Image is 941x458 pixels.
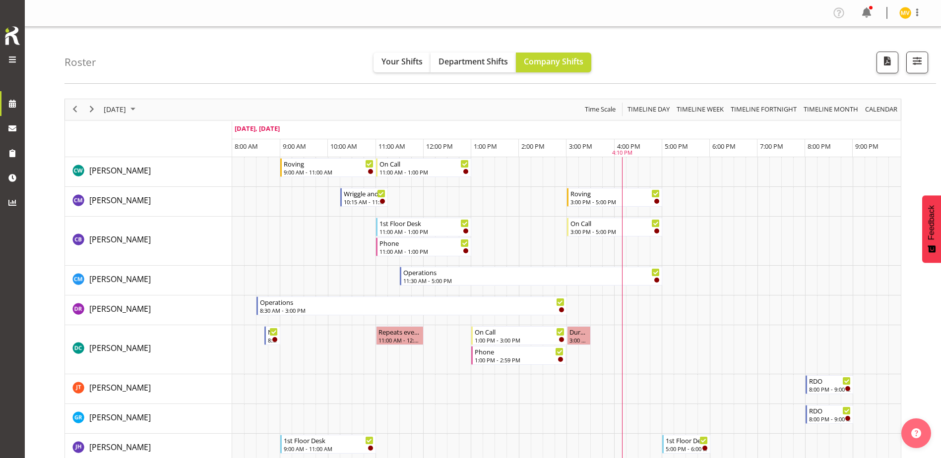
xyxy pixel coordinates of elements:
[83,99,100,120] div: next period
[344,198,385,206] div: 10:15 AM - 11:15 AM
[662,435,710,454] div: Jill Harpur"s event - 1st Floor Desk Begin From Monday, September 29, 2025 at 5:00:00 PM GMT+13:0...
[89,441,151,453] a: [PERSON_NAME]
[675,103,726,115] button: Timeline Week
[283,142,306,151] span: 9:00 AM
[567,218,663,236] div: Chris Broad"s event - On Call Begin From Monday, September 29, 2025 at 3:00:00 PM GMT+13:00 Ends ...
[809,376,851,386] div: RDO
[809,415,851,423] div: 8:00 PM - 9:00 PM
[260,306,565,314] div: 8:30 AM - 3:00 PM
[376,237,472,256] div: Chris Broad"s event - Phone Begin From Monday, September 29, 2025 at 11:00:00 AM GMT+13:00 Ends A...
[280,158,376,177] div: Catherine Wilson"s event - Roving Begin From Monday, September 29, 2025 at 9:00:00 AM GMT+13:00 E...
[864,103,898,115] span: calendar
[626,103,672,115] button: Timeline Day
[570,228,660,235] div: 3:00 PM - 5:00 PM
[235,124,280,133] span: [DATE], [DATE]
[89,233,151,245] a: [PERSON_NAME]
[612,149,632,157] div: 4:10 PM
[379,168,469,176] div: 11:00 AM - 1:00 PM
[855,142,878,151] span: 9:00 PM
[89,194,151,206] a: [PERSON_NAME]
[65,325,232,374] td: Donald Cunningham resource
[89,273,151,285] a: [PERSON_NAME]
[877,52,898,73] button: Download a PDF of the roster for the current day
[381,56,423,67] span: Your Shifts
[803,103,859,115] span: Timeline Month
[284,168,374,176] div: 9:00 AM - 11:00 AM
[567,188,663,207] div: Chamique Mamolo"s event - Roving Begin From Monday, September 29, 2025 at 3:00:00 PM GMT+13:00 En...
[89,343,151,353] span: [PERSON_NAME]
[284,445,374,453] div: 9:00 AM - 11:00 AM
[330,142,357,151] span: 10:00 AM
[89,411,151,423] a: [PERSON_NAME]
[521,142,545,151] span: 2:00 PM
[806,405,853,424] div: Grace Roscoe-Squires"s event - RDO Begin From Monday, September 29, 2025 at 8:00:00 PM GMT+13:00 ...
[378,142,405,151] span: 11:00 AM
[379,159,469,169] div: On Call
[569,336,588,344] div: 3:00 PM - 3:30 PM
[89,274,151,285] span: [PERSON_NAME]
[264,326,280,345] div: Donald Cunningham"s event - Newspapers Begin From Monday, September 29, 2025 at 8:40:00 AM GMT+13...
[922,195,941,263] button: Feedback - Show survey
[906,52,928,73] button: Filter Shifts
[569,142,592,151] span: 3:00 PM
[284,435,374,445] div: 1st Floor Desk
[584,103,617,115] span: Time Scale
[65,157,232,187] td: Catherine Wilson resource
[103,103,127,115] span: [DATE]
[89,303,151,314] span: [PERSON_NAME]
[376,218,472,236] div: Chris Broad"s event - 1st Floor Desk Begin From Monday, September 29, 2025 at 11:00:00 AM GMT+13:...
[570,198,660,206] div: 3:00 PM - 5:00 PM
[100,99,141,120] div: September 29, 2025
[911,428,921,438] img: help-xxl-2.png
[89,412,151,423] span: [PERSON_NAME]
[260,297,565,307] div: Operations
[376,326,424,345] div: Donald Cunningham"s event - Repeats every monday - Donald Cunningham Begin From Monday, September...
[665,142,688,151] span: 5:00 PM
[102,103,140,115] button: September 2025
[65,404,232,434] td: Grace Roscoe-Squires resource
[617,142,640,151] span: 4:00 PM
[570,188,660,198] div: Roving
[627,103,671,115] span: Timeline Day
[378,327,421,337] div: Repeats every [DATE] - [PERSON_NAME]
[475,327,565,337] div: On Call
[66,99,83,120] div: previous period
[65,187,232,217] td: Chamique Mamolo resource
[439,56,508,67] span: Department Shifts
[471,346,566,365] div: Donald Cunningham"s event - Phone Begin From Monday, September 29, 2025 at 1:00:00 PM GMT+13:00 E...
[712,142,736,151] span: 6:00 PM
[65,266,232,295] td: Cindy Mulrooney resource
[268,327,278,337] div: Newspapers
[65,217,232,266] td: Chris Broad resource
[403,277,660,285] div: 11:30 AM - 5:00 PM
[89,382,151,394] a: [PERSON_NAME]
[475,346,564,356] div: Phone
[471,326,567,345] div: Donald Cunningham"s event - On Call Begin From Monday, September 29, 2025 at 1:00:00 PM GMT+13:00...
[676,103,725,115] span: Timeline Week
[475,336,565,344] div: 1:00 PM - 3:00 PM
[431,53,516,72] button: Department Shifts
[374,53,431,72] button: Your Shifts
[666,445,707,453] div: 5:00 PM - 6:00 PM
[516,53,591,72] button: Company Shifts
[268,336,278,344] div: 8:40 AM - 9:00 AM
[570,218,660,228] div: On Call
[89,234,151,245] span: [PERSON_NAME]
[64,57,96,68] h4: Roster
[378,336,421,344] div: 11:00 AM - 12:00 PM
[65,374,232,404] td: Glen Tomlinson resource
[809,385,851,393] div: 8:00 PM - 9:00 PM
[864,103,899,115] button: Month
[666,435,707,445] div: 1st Floor Desk
[379,218,469,228] div: 1st Floor Desk
[730,103,798,115] span: Timeline Fortnight
[729,103,799,115] button: Fortnight
[474,142,497,151] span: 1:00 PM
[426,142,453,151] span: 12:00 PM
[344,188,385,198] div: Wriggle and Rhyme
[256,296,567,315] div: Debra Robinson"s event - Operations Begin From Monday, September 29, 2025 at 8:30:00 AM GMT+13:00...
[89,342,151,354] a: [PERSON_NAME]
[899,7,911,19] img: marion-van-voornveld11681.jpg
[403,267,660,277] div: Operations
